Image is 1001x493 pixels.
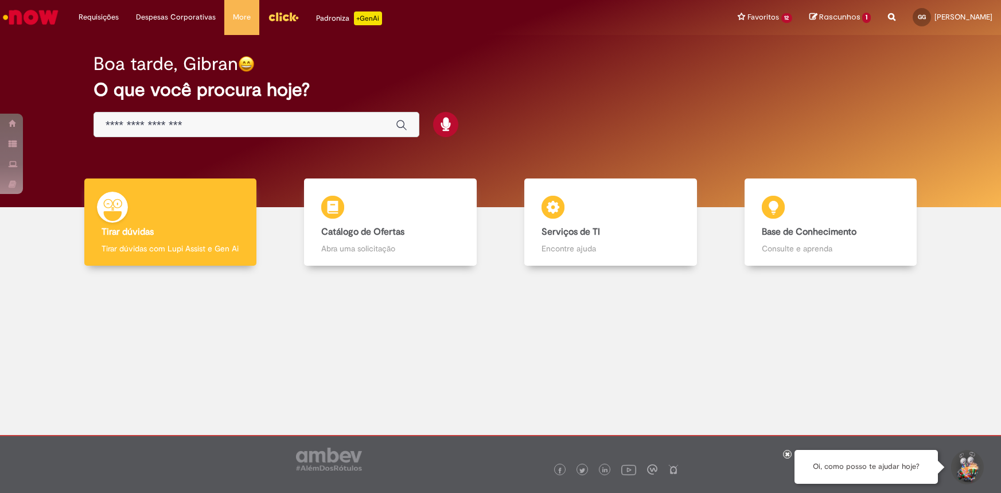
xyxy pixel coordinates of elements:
[1,6,60,29] img: ServiceNow
[809,12,871,23] a: Rascunhos
[354,11,382,25] p: +GenAi
[321,226,404,238] b: Catálogo de Ofertas
[934,12,992,22] span: [PERSON_NAME]
[781,13,793,23] span: 12
[316,11,382,25] div: Padroniza
[94,54,238,74] h2: Boa tarde, Gibran
[501,178,721,266] a: Serviços de TI Encontre ajuda
[949,450,984,484] button: Iniciar Conversa de Suporte
[647,464,657,475] img: logo_footer_workplace.png
[238,56,255,72] img: happy-face.png
[79,11,119,23] span: Requisições
[94,80,907,100] h2: O que você procura hoje?
[60,178,281,266] a: Tirar dúvidas Tirar dúvidas com Lupi Assist e Gen Ai
[233,11,251,23] span: More
[862,13,871,23] span: 1
[602,467,608,474] img: logo_footer_linkedin.png
[102,226,154,238] b: Tirar dúvidas
[747,11,779,23] span: Favoritos
[762,243,900,254] p: Consulte e aprenda
[321,243,459,254] p: Abra uma solicitação
[621,462,636,477] img: logo_footer_youtube.png
[102,243,240,254] p: Tirar dúvidas com Lupi Assist e Gen Ai
[542,226,600,238] b: Serviços de TI
[794,450,938,484] div: Oi, como posso te ajudar hoje?
[819,11,860,22] span: Rascunhos
[557,468,563,473] img: logo_footer_facebook.png
[281,178,501,266] a: Catálogo de Ofertas Abra uma solicitação
[268,8,299,25] img: click_logo_yellow_360x200.png
[668,464,679,475] img: logo_footer_naosei.png
[579,468,585,473] img: logo_footer_twitter.png
[720,178,941,266] a: Base de Conhecimento Consulte e aprenda
[762,226,856,238] b: Base de Conhecimento
[296,448,362,471] img: logo_footer_ambev_rotulo_gray.png
[136,11,216,23] span: Despesas Corporativas
[542,243,680,254] p: Encontre ajuda
[918,13,926,21] span: GG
